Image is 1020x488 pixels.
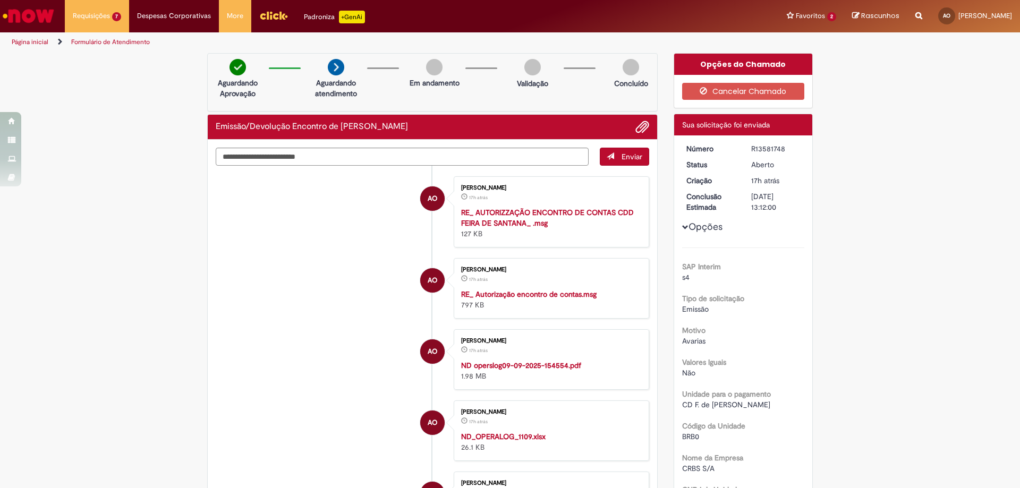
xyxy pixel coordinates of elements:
div: R13581748 [751,143,801,154]
div: [PERSON_NAME] [461,267,638,273]
span: BRB0 [682,432,699,441]
h2: Emissão/Devolução Encontro de Contas Fornecedor Histórico de tíquete [216,122,408,132]
div: Allice Miranda de Oliveira [420,268,445,293]
a: ND operslog09-09-2025-154554.pdf [461,361,581,370]
p: Concluído [614,78,648,89]
dt: Status [678,159,744,170]
div: Padroniza [304,11,365,23]
span: Não [682,368,695,378]
p: Aguardando Aprovação [212,78,263,99]
div: 26.1 KB [461,431,638,452]
span: AO [943,12,950,19]
span: More [227,11,243,21]
div: [PERSON_NAME] [461,338,638,344]
img: click_logo_yellow_360x200.png [259,7,288,23]
div: 127 KB [461,207,638,239]
b: Tipo de solicitação [682,294,744,303]
img: ServiceNow [1,5,56,27]
span: Despesas Corporativas [137,11,211,21]
dt: Criação [678,175,744,186]
span: s4 [682,272,690,282]
span: 7 [112,12,121,21]
dt: Número [678,143,744,154]
span: Favoritos [796,11,825,21]
button: Enviar [600,148,649,166]
button: Adicionar anexos [635,120,649,134]
p: Aguardando atendimento [310,78,362,99]
img: img-circle-grey.png [524,59,541,75]
p: Em andamento [410,78,460,88]
img: check-circle-green.png [229,59,246,75]
span: Avarias [682,336,705,346]
div: Opções do Chamado [674,54,813,75]
dt: Conclusão Estimada [678,191,744,212]
span: AO [428,186,437,211]
span: [PERSON_NAME] [958,11,1012,20]
time: 30/09/2025 14:11:52 [469,347,488,354]
span: CD F. de [PERSON_NAME] [682,400,770,409]
div: Allice Miranda de Oliveira [420,186,445,211]
span: Enviar [622,152,642,161]
span: 17h atrás [469,347,488,354]
span: Emissão [682,304,709,314]
b: Valores Iguais [682,357,726,367]
div: Aberto [751,159,801,170]
a: RE_ Autorização encontro de contas.msg [461,289,597,299]
img: img-circle-grey.png [623,59,639,75]
div: Allice Miranda de Oliveira [420,339,445,364]
b: Código da Unidade [682,421,745,431]
span: 17h atrás [469,276,488,282]
div: [DATE] 13:12:00 [751,191,801,212]
a: Rascunhos [852,11,899,21]
span: 17h atrás [469,194,488,201]
div: [PERSON_NAME] [461,480,638,486]
div: 1.98 MB [461,360,638,381]
button: Cancelar Chamado [682,83,805,100]
img: arrow-next.png [328,59,344,75]
b: Nome da Empresa [682,453,743,463]
img: img-circle-grey.png [426,59,443,75]
a: RE_ AUTORIZZAÇÃO ENCONTRO DE CONTAS CDD FEIRA DE SANTANA_ .msg [461,208,634,228]
p: Validação [517,78,548,89]
span: 2 [827,12,836,21]
span: 17h atrás [469,418,488,425]
span: Requisições [73,11,110,21]
time: 30/09/2025 14:28:42 [469,194,488,201]
a: Formulário de Atendimento [71,38,150,46]
b: Motivo [682,326,705,335]
ul: Trilhas de página [8,32,672,52]
span: Sua solicitação foi enviada [682,120,770,130]
a: Página inicial [12,38,48,46]
span: 17h atrás [751,176,779,185]
div: Allice Miranda de Oliveira [420,410,445,435]
time: 30/09/2025 14:11:52 [469,418,488,425]
b: Unidade para o pagamento [682,389,771,399]
span: AO [428,339,437,364]
div: [PERSON_NAME] [461,185,638,191]
span: AO [428,410,437,435]
span: Rascunhos [861,11,899,21]
span: CRBS S/A [682,464,715,473]
p: +GenAi [339,11,365,23]
div: 30/09/2025 14:11:56 [751,175,801,186]
span: AO [428,268,437,293]
textarea: Digite sua mensagem aqui... [216,148,589,166]
time: 30/09/2025 14:11:52 [469,276,488,282]
time: 30/09/2025 14:11:56 [751,176,779,185]
a: ND_OPERALOG_1109.xlsx [461,432,546,441]
div: [PERSON_NAME] [461,409,638,415]
b: SAP Interim [682,262,721,271]
div: 797 KB [461,289,638,310]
